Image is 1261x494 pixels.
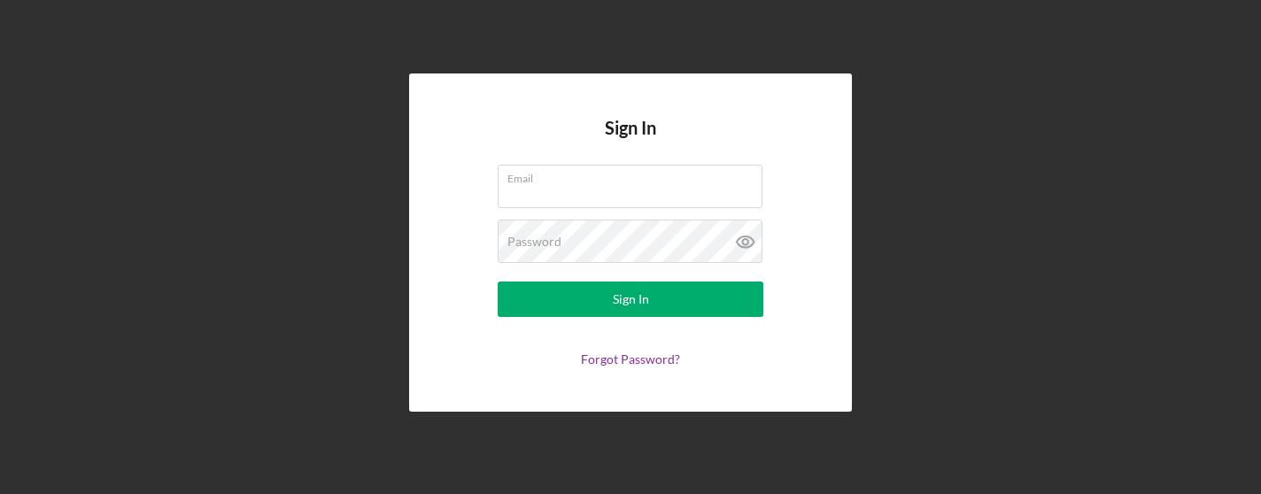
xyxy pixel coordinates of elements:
label: Email [507,166,762,185]
label: Password [507,235,561,249]
a: Forgot Password? [581,351,680,367]
h4: Sign In [605,118,656,165]
button: Sign In [498,282,763,317]
div: Sign In [613,282,649,317]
